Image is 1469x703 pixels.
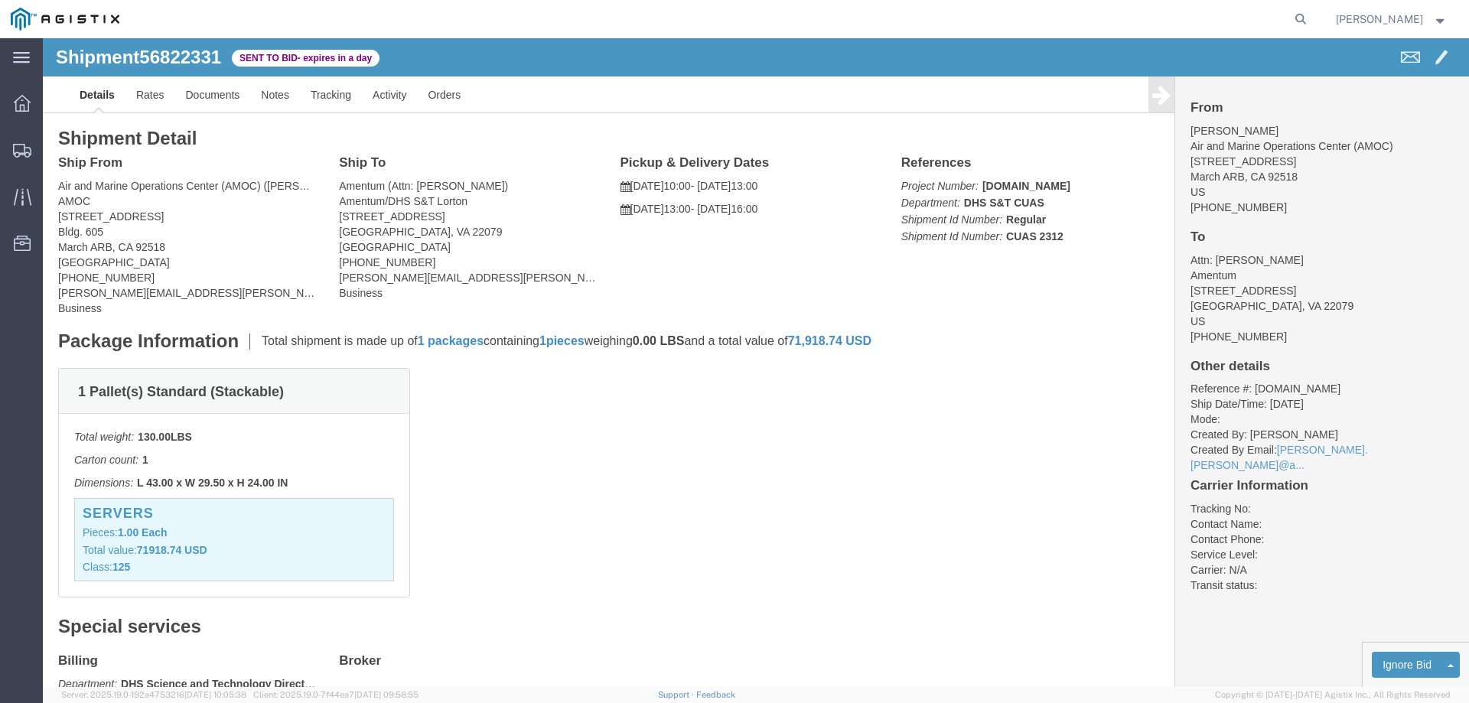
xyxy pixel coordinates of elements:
[11,8,119,31] img: logo
[43,38,1469,687] iframe: FS Legacy Container
[354,690,419,699] span: [DATE] 09:58:55
[253,690,419,699] span: Client: 2025.19.0-7f44ea7
[658,690,696,699] a: Support
[1335,10,1448,28] button: [PERSON_NAME]
[1336,11,1423,28] span: Cierra Brown
[1215,688,1451,701] span: Copyright © [DATE]-[DATE] Agistix Inc., All Rights Reserved
[184,690,246,699] span: [DATE] 10:05:38
[61,690,246,699] span: Server: 2025.19.0-192a4753216
[696,690,735,699] a: Feedback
